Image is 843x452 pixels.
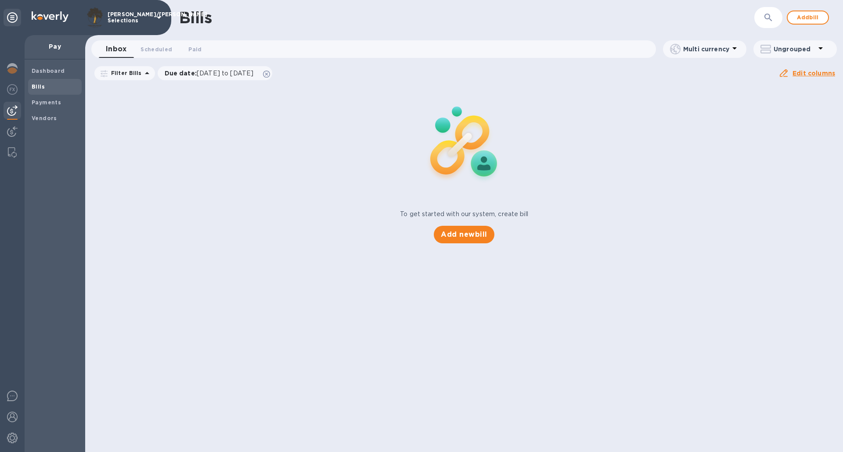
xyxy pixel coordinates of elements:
b: Vendors [32,115,57,121]
b: Payments [32,99,61,106]
span: Add new bill [441,229,487,240]
p: Pay [32,42,78,51]
b: Bills [32,83,45,90]
span: [DATE] to [DATE] [197,70,253,77]
div: Unpin categories [4,9,21,26]
p: To get started with our system, create bill [400,210,528,219]
p: Multi currency [683,45,729,53]
button: Add newbill [434,226,494,243]
span: Inbox [106,43,126,55]
h1: Bills [179,8,212,27]
img: Logo [32,11,68,22]
span: Add bill [795,12,821,23]
b: Dashboard [32,68,65,74]
span: Paid [188,45,202,54]
p: [PERSON_NAME]/[PERSON_NAME] Selections [108,11,151,24]
p: Filter Bills [108,69,142,77]
button: Addbill [787,11,829,25]
img: Foreign exchange [7,84,18,95]
p: Due date : [165,69,258,78]
p: Ungrouped [774,45,815,53]
div: Due date:[DATE] to [DATE] [158,66,273,80]
u: Edit columns [793,70,835,77]
span: Scheduled [140,45,172,54]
